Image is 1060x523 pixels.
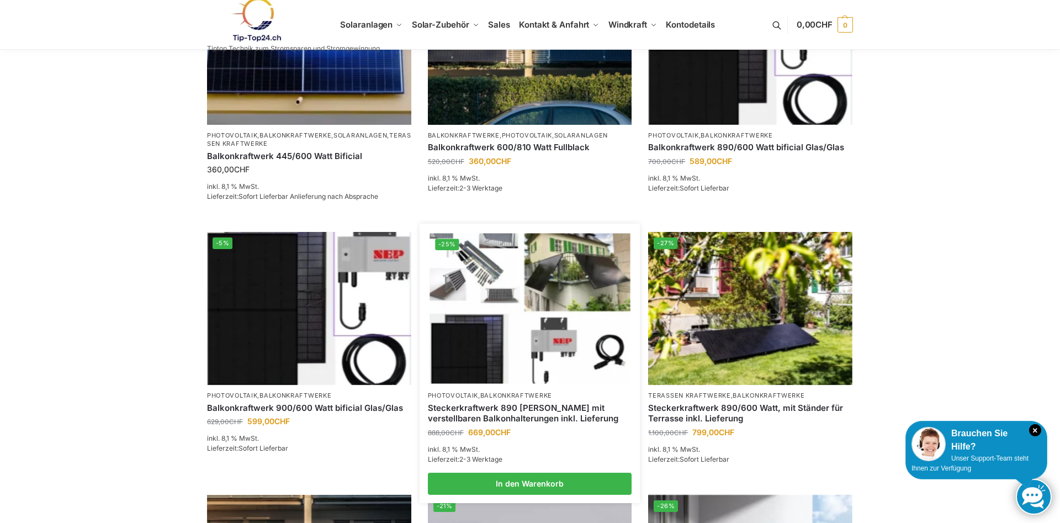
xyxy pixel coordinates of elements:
[648,445,852,455] p: inkl. 8,1 % MwSt.
[911,427,1041,453] div: Brauchen Sie Hilfe?
[797,19,833,30] span: 0,00
[207,131,411,149] p: , , ,
[519,19,589,30] span: Kontakt & Anfahrt
[648,131,698,139] a: Photovoltaik
[468,427,511,437] bdi: 669,00
[207,131,411,147] a: Terassen Kraftwerke
[207,131,257,139] a: Photovoltaik
[648,403,852,424] a: Steckerkraftwerk 890/600 Watt, mit Ständer für Terrasse inkl. Lieferung
[717,156,732,166] span: CHF
[674,429,688,437] span: CHF
[207,434,411,443] p: inkl. 8,1 % MwSt.
[428,403,632,424] a: Steckerkraftwerk 890 Watt mit verstellbaren Balkonhalterungen inkl. Lieferung
[797,8,853,41] a: 0,00CHF 0
[247,416,290,426] bdi: 599,00
[648,232,852,385] a: -27%Steckerkraftwerk 890/600 Watt, mit Ständer für Terrasse inkl. Lieferung
[428,131,632,140] p: , ,
[648,142,852,153] a: Balkonkraftwerk 890/600 Watt bificial Glas/Glas
[648,157,685,166] bdi: 700,00
[207,182,411,192] p: inkl. 8,1 % MwSt.
[229,418,243,426] span: CHF
[680,184,729,192] span: Sofort Lieferbar
[648,455,729,463] span: Lieferzeit:
[838,17,853,33] span: 0
[428,455,502,463] span: Lieferzeit:
[428,173,632,183] p: inkl. 8,1 % MwSt.
[207,165,250,174] bdi: 360,00
[692,427,734,437] bdi: 799,00
[1029,424,1041,436] i: Schließen
[428,131,500,139] a: Balkonkraftwerke
[430,234,630,384] a: -25%860 Watt Komplett mit Balkonhalterung
[690,156,732,166] bdi: 589,00
[207,45,380,52] p: Tiptop Technik zum Stromsparen und Stromgewinnung
[207,232,411,385] a: -5%Bificiales Hochleistungsmodul
[428,445,632,455] p: inkl. 8,1 % MwSt.
[488,19,510,30] span: Sales
[459,455,502,463] span: 2-3 Werktage
[207,232,411,385] img: Bificiales Hochleistungsmodul
[648,392,852,400] p: ,
[648,131,852,140] p: ,
[680,455,729,463] span: Sofort Lieferbar
[671,157,685,166] span: CHF
[733,392,804,399] a: Balkonkraftwerke
[451,157,464,166] span: CHF
[719,427,734,437] span: CHF
[495,427,511,437] span: CHF
[207,418,243,426] bdi: 629,00
[428,473,632,495] a: In den Warenkorb legen: „Steckerkraftwerk 890 Watt mit verstellbaren Balkonhalterungen inkl. Lief...
[428,142,632,153] a: Balkonkraftwerk 600/810 Watt Fullblack
[648,429,688,437] bdi: 1.100,00
[450,429,464,437] span: CHF
[234,165,250,174] span: CHF
[207,403,411,414] a: Balkonkraftwerk 900/600 Watt bificial Glas/Glas
[259,131,331,139] a: Balkonkraftwerke
[911,455,1029,472] span: Unser Support-Team steht Ihnen zur Verfügung
[259,392,331,399] a: Balkonkraftwerke
[207,392,257,399] a: Photovoltaik
[502,131,552,139] a: Photovoltaik
[554,131,608,139] a: Solaranlagen
[815,19,833,30] span: CHF
[428,392,478,399] a: Photovoltaik
[648,184,729,192] span: Lieferzeit:
[469,156,511,166] bdi: 360,00
[911,427,946,461] img: Customer service
[412,19,469,30] span: Solar-Zubehör
[496,156,511,166] span: CHF
[428,429,464,437] bdi: 888,00
[428,392,632,400] p: ,
[459,184,502,192] span: 2-3 Werktage
[274,416,290,426] span: CHF
[239,444,288,452] span: Sofort Lieferbar
[608,19,647,30] span: Windkraft
[207,444,288,452] span: Lieferzeit:
[430,234,630,384] img: 860 Watt Komplett mit Balkonhalterung
[648,232,852,385] img: Steckerkraftwerk 890/600 Watt, mit Ständer für Terrasse inkl. Lieferung
[428,184,502,192] span: Lieferzeit:
[648,392,730,399] a: Terassen Kraftwerke
[333,131,387,139] a: Solaranlagen
[207,192,378,200] span: Lieferzeit:
[207,392,411,400] p: ,
[239,192,378,200] span: Sofort Lieferbar Anlieferung nach Absprache
[428,157,464,166] bdi: 520,00
[648,173,852,183] p: inkl. 8,1 % MwSt.
[207,151,411,162] a: Balkonkraftwerk 445/600 Watt Bificial
[480,392,552,399] a: Balkonkraftwerke
[666,19,715,30] span: Kontodetails
[701,131,772,139] a: Balkonkraftwerke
